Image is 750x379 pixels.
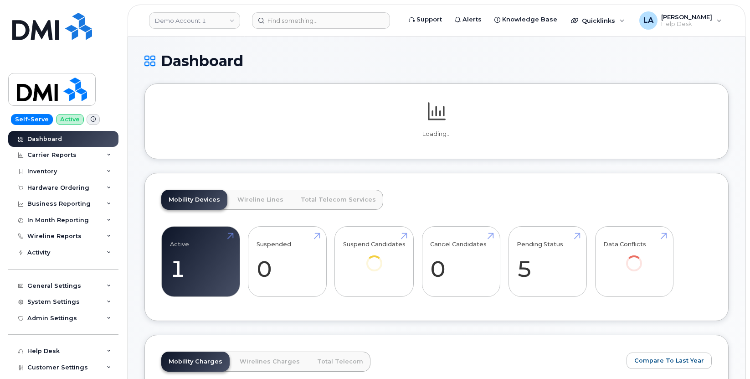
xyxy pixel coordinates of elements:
[144,53,729,69] h1: Dashboard
[232,352,307,372] a: Wirelines Charges
[310,352,370,372] a: Total Telecom
[627,353,712,369] button: Compare To Last Year
[293,190,383,210] a: Total Telecom Services
[170,232,231,292] a: Active 1
[161,352,230,372] a: Mobility Charges
[161,190,227,210] a: Mobility Devices
[517,232,578,292] a: Pending Status 5
[257,232,318,292] a: Suspended 0
[161,130,712,138] p: Loading...
[343,232,406,284] a: Suspend Candidates
[430,232,492,292] a: Cancel Candidates 0
[230,190,291,210] a: Wireline Lines
[634,356,704,365] span: Compare To Last Year
[603,232,665,284] a: Data Conflicts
